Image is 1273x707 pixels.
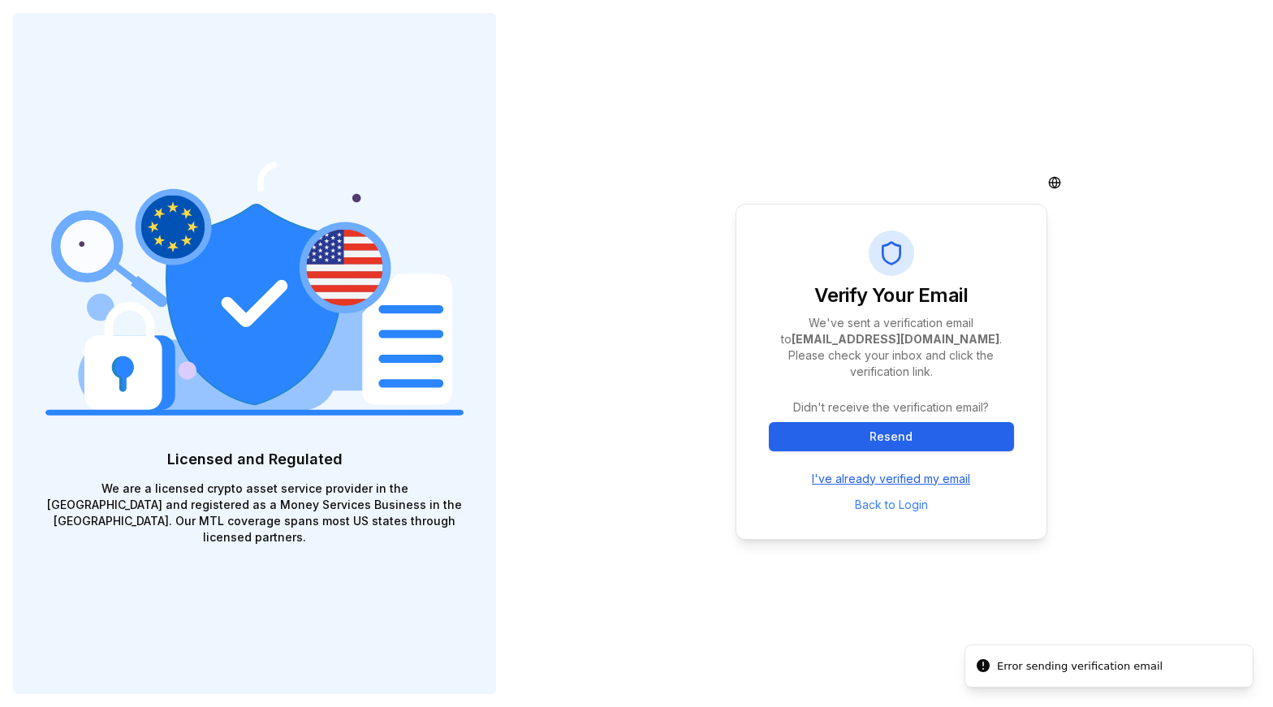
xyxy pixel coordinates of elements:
a: I've already verified my email [812,471,970,487]
p: Licensed and Regulated [45,448,464,471]
h1: Verify Your Email [814,282,968,308]
button: Resend [769,422,1014,451]
p: We've sent a verification email to . Please check your inbox and click the verification link. [769,315,1014,380]
b: [EMAIL_ADDRESS][DOMAIN_NAME] [792,332,999,346]
p: Didn't receive the verification email? [769,399,1014,416]
a: Back to Login [855,498,928,511]
div: Error sending verification email [997,658,1163,675]
p: We are a licensed crypto asset service provider in the [GEOGRAPHIC_DATA] and registered as a Mone... [45,481,464,545]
